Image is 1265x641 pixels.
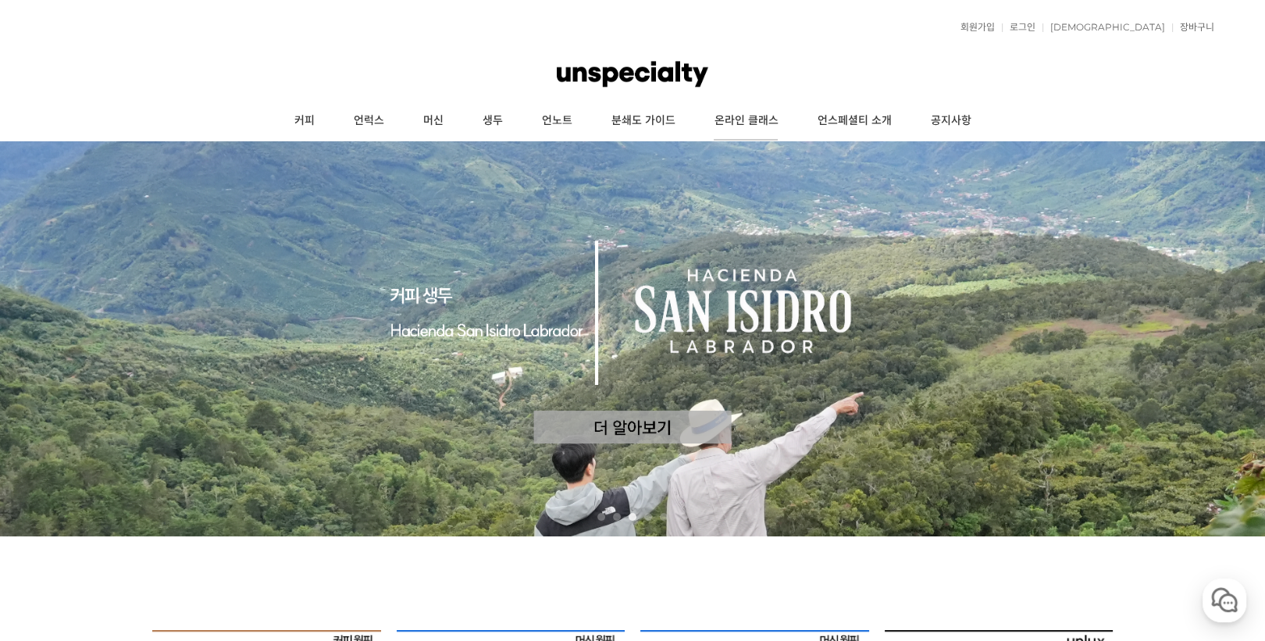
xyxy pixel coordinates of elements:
a: 로그인 [1002,23,1035,32]
a: 설정 [201,495,300,534]
span: 설정 [241,518,260,531]
a: 생두 [462,101,522,141]
a: 2 [613,513,621,521]
a: 5 [660,513,668,521]
a: 머신 [403,101,462,141]
a: 온라인 클래스 [694,101,797,141]
a: 커피 [274,101,333,141]
a: 회원가입 [953,23,995,32]
span: 대화 [143,519,162,532]
a: 4 [644,513,652,521]
span: 홈 [49,518,59,531]
a: 언노트 [522,101,591,141]
a: 분쇄도 가이드 [591,101,694,141]
a: 3 [629,513,636,521]
a: 언럭스 [333,101,403,141]
a: 언스페셜티 소개 [797,101,910,141]
a: 1 [597,513,605,521]
a: 대화 [103,495,201,534]
a: 공지사항 [910,101,990,141]
a: 홈 [5,495,103,534]
a: [DEMOGRAPHIC_DATA] [1042,23,1165,32]
img: 언스페셜티 몰 [557,51,708,98]
a: 장바구니 [1172,23,1214,32]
